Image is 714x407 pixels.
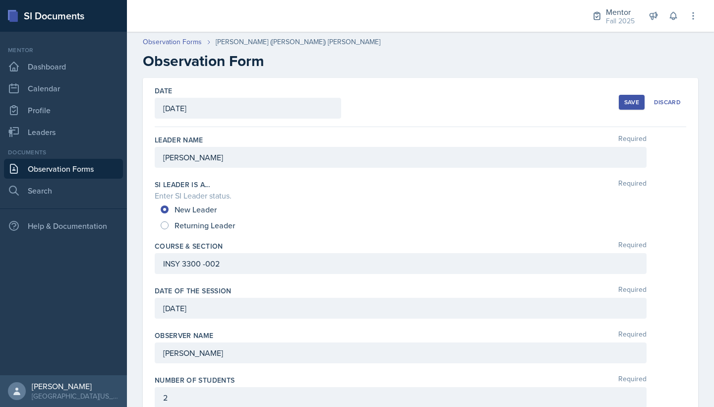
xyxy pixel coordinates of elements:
[4,148,123,157] div: Documents
[654,98,681,106] div: Discard
[175,220,235,230] span: Returning Leader
[163,347,638,359] p: [PERSON_NAME]
[618,135,647,145] span: Required
[4,216,123,236] div: Help & Documentation
[175,204,217,214] span: New Leader
[32,381,119,391] div: [PERSON_NAME]
[163,302,638,314] p: [DATE]
[163,151,638,163] p: [PERSON_NAME]
[4,78,123,98] a: Calendar
[606,6,635,18] div: Mentor
[143,52,698,70] h2: Observation Form
[163,392,638,404] p: 2
[624,98,639,106] div: Save
[32,391,119,401] div: [GEOGRAPHIC_DATA][US_STATE]
[618,286,647,296] span: Required
[4,46,123,55] div: Mentor
[155,286,232,296] label: Date of the Session
[4,122,123,142] a: Leaders
[143,37,202,47] a: Observation Forms
[216,37,380,47] div: [PERSON_NAME] ([PERSON_NAME]) [PERSON_NAME]
[619,95,645,110] button: Save
[163,258,638,270] p: INSY 3300 -002
[155,241,223,251] label: Course & Section
[155,190,686,202] div: Enter SI Leader status.
[649,95,686,110] button: Discard
[4,100,123,120] a: Profile
[606,16,635,26] div: Fall 2025
[618,180,647,190] span: Required
[155,375,235,385] label: Number of Students
[4,159,123,179] a: Observation Forms
[618,331,647,340] span: Required
[155,86,172,96] label: Date
[4,57,123,76] a: Dashboard
[618,375,647,385] span: Required
[4,181,123,201] a: Search
[155,135,203,145] label: Leader Name
[155,331,214,340] label: Observer name
[618,241,647,251] span: Required
[155,180,210,190] label: SI Leader is a...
